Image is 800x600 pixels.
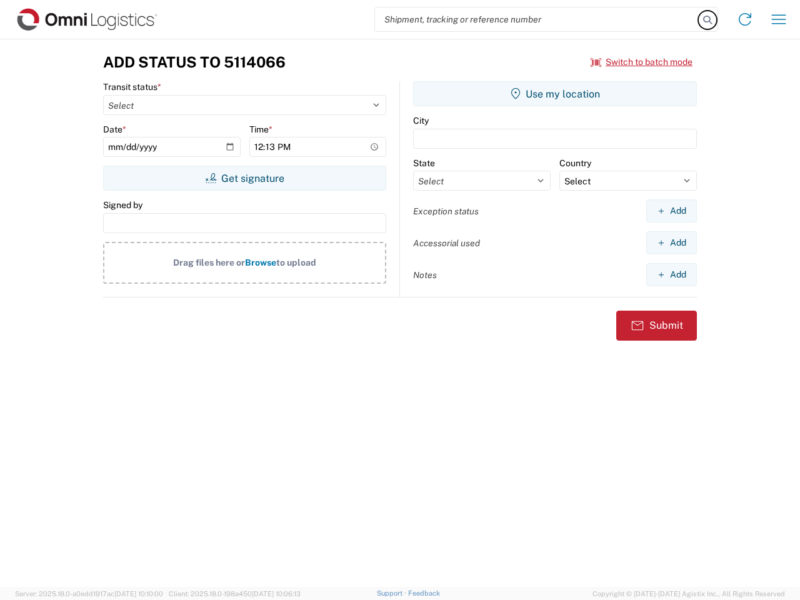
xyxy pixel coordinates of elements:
[413,115,429,126] label: City
[592,588,785,599] span: Copyright © [DATE]-[DATE] Agistix Inc., All Rights Reserved
[413,237,480,249] label: Accessorial used
[408,589,440,597] a: Feedback
[377,589,408,597] a: Support
[375,7,699,31] input: Shipment, tracking or reference number
[276,257,316,267] span: to upload
[413,81,697,106] button: Use my location
[173,257,245,267] span: Drag files here or
[616,311,697,341] button: Submit
[646,263,697,286] button: Add
[15,590,163,597] span: Server: 2025.18.0-a0edd1917ac
[646,231,697,254] button: Add
[413,206,479,217] label: Exception status
[103,124,126,135] label: Date
[103,81,161,92] label: Transit status
[103,166,386,191] button: Get signature
[646,199,697,222] button: Add
[103,199,142,211] label: Signed by
[245,257,276,267] span: Browse
[559,157,591,169] label: Country
[413,269,437,281] label: Notes
[252,590,301,597] span: [DATE] 10:06:13
[413,157,435,169] label: State
[591,52,692,72] button: Switch to batch mode
[103,53,286,71] h3: Add Status to 5114066
[249,124,272,135] label: Time
[114,590,163,597] span: [DATE] 10:10:00
[169,590,301,597] span: Client: 2025.18.0-198a450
